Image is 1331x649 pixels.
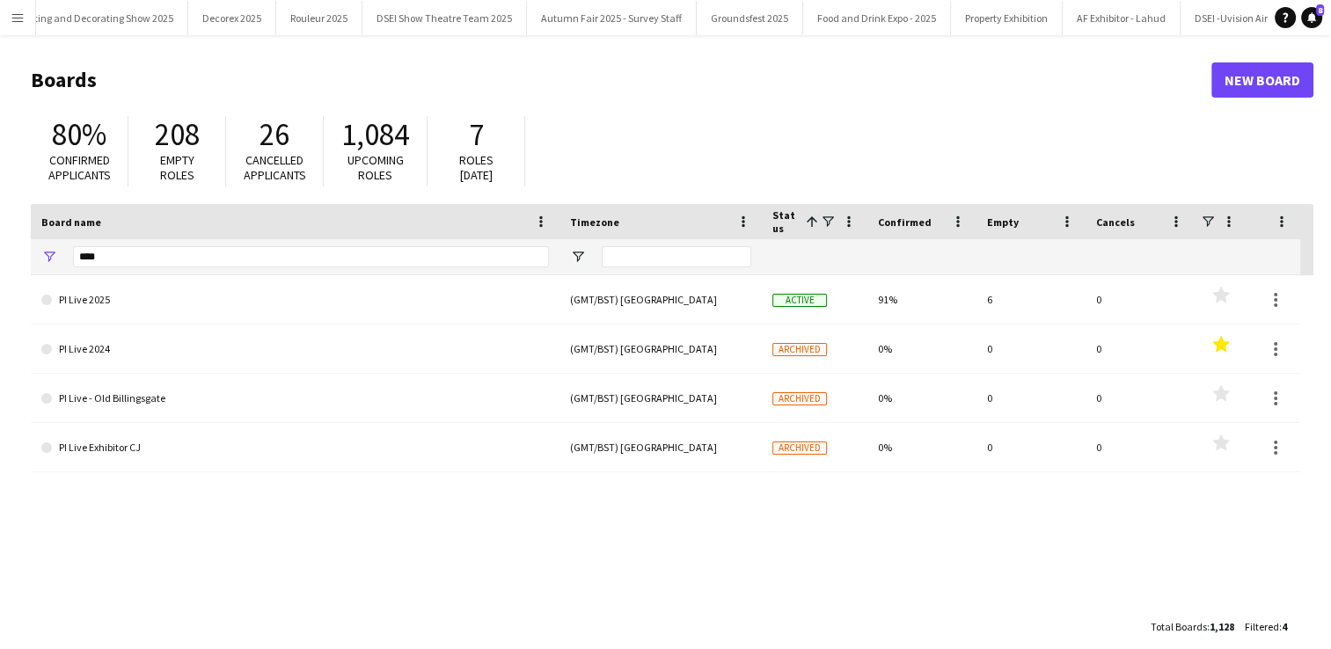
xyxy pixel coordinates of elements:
[772,392,827,405] span: Archived
[41,423,549,472] a: PI Live Exhibitor CJ
[41,215,101,229] span: Board name
[1063,1,1181,35] button: AF Exhibitor - Lahud
[41,249,57,265] button: Open Filter Menu
[155,115,200,154] span: 208
[559,423,762,471] div: (GMT/BST) [GEOGRAPHIC_DATA]
[52,115,106,154] span: 80%
[772,343,827,356] span: Archived
[362,1,527,35] button: DSEI Show Theatre Team 2025
[570,215,619,229] span: Timezone
[602,246,751,267] input: Timezone Filter Input
[1086,374,1195,422] div: 0
[867,374,976,422] div: 0%
[559,374,762,422] div: (GMT/BST) [GEOGRAPHIC_DATA]
[1181,1,1328,35] button: DSEI -Uvision Air Company
[878,215,932,229] span: Confirmed
[276,1,362,35] button: Rouleur 2025
[559,275,762,324] div: (GMT/BST) [GEOGRAPHIC_DATA]
[1151,609,1234,644] div: :
[772,441,827,455] span: Archived
[1086,324,1195,373] div: 0
[976,374,1086,422] div: 0
[41,324,549,374] a: PI Live 2024
[976,423,1086,471] div: 0
[41,275,549,324] a: PI Live 2025
[1086,423,1195,471] div: 0
[1245,609,1287,644] div: :
[867,324,976,373] div: 0%
[1086,275,1195,324] div: 0
[341,115,409,154] span: 1,084
[1211,62,1313,98] a: New Board
[41,374,549,423] a: PI Live - Old Billingsgate
[1210,620,1234,633] span: 1,128
[459,152,494,183] span: Roles [DATE]
[772,208,799,235] span: Status
[1282,620,1287,633] span: 4
[867,423,976,471] div: 0%
[347,152,404,183] span: Upcoming roles
[260,115,289,154] span: 26
[1245,620,1279,633] span: Filtered
[987,215,1019,229] span: Empty
[697,1,803,35] button: Groundsfest 2025
[188,1,276,35] button: Decorex 2025
[559,324,762,373] div: (GMT/BST) [GEOGRAPHIC_DATA]
[951,1,1063,35] button: Property Exhibition
[1301,7,1322,28] a: 8
[976,275,1086,324] div: 6
[160,152,194,183] span: Empty roles
[1096,215,1135,229] span: Cancels
[867,275,976,324] div: 91%
[73,246,549,267] input: Board name Filter Input
[1316,4,1324,16] span: 8
[772,294,827,307] span: Active
[31,67,1211,93] h1: Boards
[469,115,484,154] span: 7
[1151,620,1207,633] span: Total Boards
[48,152,111,183] span: Confirmed applicants
[1,1,188,35] button: Painting and Decorating Show 2025
[244,152,306,183] span: Cancelled applicants
[527,1,697,35] button: Autumn Fair 2025 - Survey Staff
[570,249,586,265] button: Open Filter Menu
[976,324,1086,373] div: 0
[803,1,951,35] button: Food and Drink Expo - 2025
